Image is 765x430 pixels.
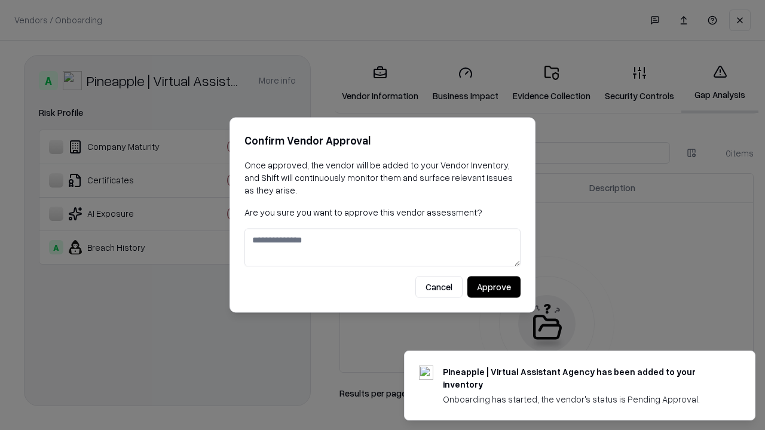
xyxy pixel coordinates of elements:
[415,277,463,298] button: Cancel
[443,365,726,391] div: Pineapple | Virtual Assistant Agency has been added to your inventory
[467,277,521,298] button: Approve
[244,132,521,149] h2: Confirm Vendor Approval
[443,393,726,406] div: Onboarding has started, the vendor's status is Pending Approval.
[419,365,433,380] img: trypineapple.com
[244,206,521,219] p: Are you sure you want to approve this vendor assessment?
[244,159,521,196] p: Once approved, the vendor will be added to your Vendor Inventory, and Shift will continuously mon...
